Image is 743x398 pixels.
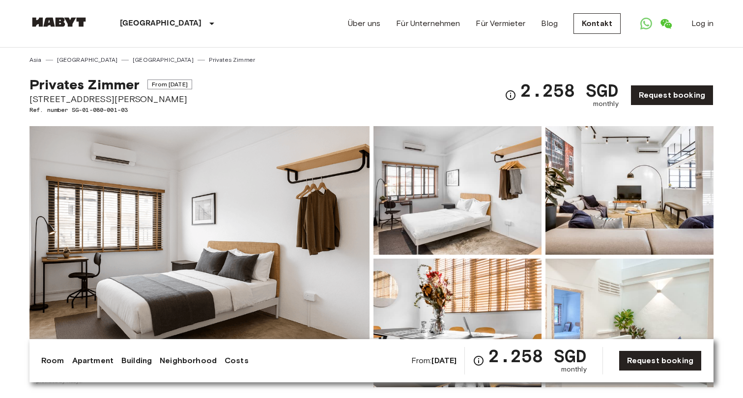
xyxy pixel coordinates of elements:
a: Building [121,355,152,367]
span: monthly [593,99,619,109]
span: [STREET_ADDRESS][PERSON_NAME] [29,93,192,106]
a: Request booking [630,85,714,106]
a: Open WeChat [656,14,676,33]
a: Für Unternehmen [396,18,460,29]
a: Request booking [619,350,702,371]
img: Marketing picture of unit SG-01-080-001-03 [29,126,370,387]
a: [GEOGRAPHIC_DATA] [133,55,194,64]
span: monthly [561,365,587,374]
a: Asia [29,55,42,64]
a: [GEOGRAPHIC_DATA] [57,55,118,64]
svg: Check cost overview for full price breakdown. Please note that discounts apply to new joiners onl... [505,89,516,101]
img: Picture of unit SG-01-080-001-03 [373,259,542,387]
a: Costs [225,355,249,367]
a: Blog [541,18,558,29]
span: Ref. number SG-01-080-001-03 [29,106,192,114]
span: Privates Zimmer [29,76,140,93]
img: Habyt [29,17,88,27]
span: From [DATE] [147,80,192,89]
a: Über uns [348,18,380,29]
img: Picture of unit SG-01-080-001-03 [545,259,714,387]
a: Apartment [72,355,114,367]
p: [GEOGRAPHIC_DATA] [120,18,202,29]
span: 2.258 SGD [520,81,618,99]
span: 2.258 SGD [488,347,586,365]
a: Neighborhood [160,355,217,367]
span: From: [411,355,457,366]
img: Picture of unit SG-01-080-001-03 [545,126,714,255]
a: Open WhatsApp [636,14,656,33]
a: Privates Zimmer [209,55,255,64]
a: Kontakt [573,13,621,34]
img: Picture of unit SG-01-080-001-03 [373,126,542,255]
svg: Check cost overview for full price breakdown. Please note that discounts apply to new joiners onl... [473,355,485,367]
a: Room [41,355,64,367]
a: Für Vermieter [476,18,525,29]
b: [DATE] [431,356,457,365]
a: Log in [691,18,714,29]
